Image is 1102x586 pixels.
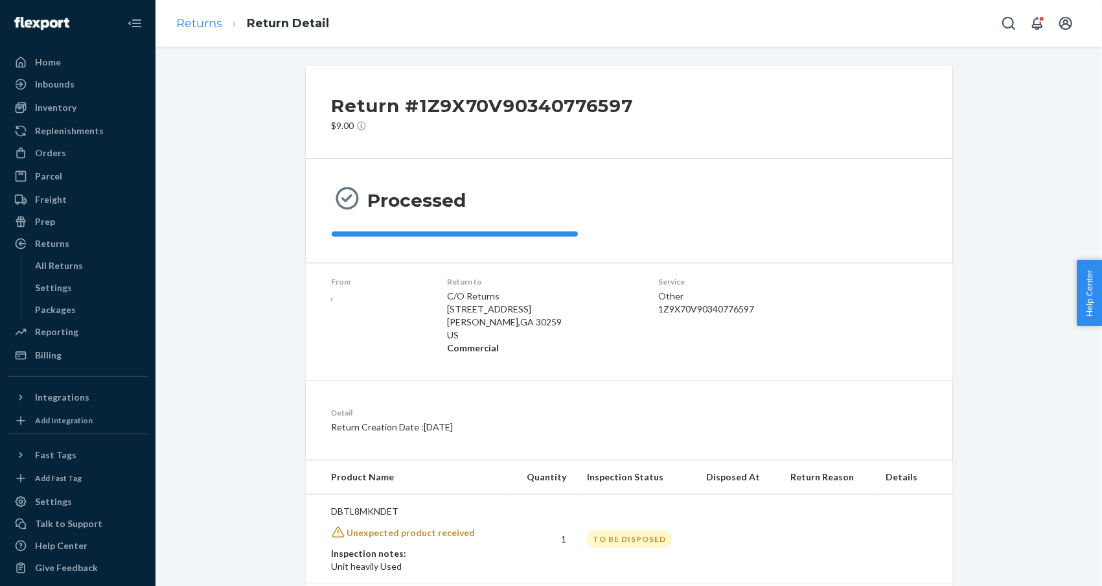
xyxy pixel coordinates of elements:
a: Help Center [8,535,148,556]
div: Inbounds [35,78,75,91]
ol: breadcrumbs [166,5,339,43]
div: Billing [35,349,62,362]
div: Integrations [35,391,89,404]
th: Details [875,460,952,495]
div: Reporting [35,325,78,338]
a: Billing [8,345,148,366]
div: Fast Tags [35,449,76,462]
th: Disposed At [696,460,780,495]
th: Return Reason [780,460,875,495]
p: [STREET_ADDRESS] [447,303,637,316]
div: Help Center [35,539,87,552]
div: Packages [36,303,76,316]
th: Quantity [509,460,577,495]
button: Open notifications [1024,10,1050,36]
a: Add Fast Tag [8,471,148,486]
dt: Detail [332,407,690,418]
span: , [332,290,334,301]
a: Parcel [8,166,148,187]
button: Open account menu [1053,10,1079,36]
button: Give Feedback [8,557,148,578]
span: Other [658,290,683,301]
div: Returns [35,237,69,250]
th: Product Name [306,460,509,495]
a: Inbounds [8,74,148,95]
div: 1Z9X70V90340776597 [658,303,830,316]
a: Return Detail [247,16,329,30]
img: Flexport logo [14,17,69,30]
div: Replenishments [35,124,104,137]
h3: Processed [368,189,466,212]
div: Inventory [35,101,76,114]
button: Close Navigation [122,10,148,36]
div: TO BE DISPOSED [587,530,672,548]
strong: Commercial [447,342,499,353]
a: Packages [29,299,148,320]
div: Settings [36,281,73,294]
div: Home [35,56,61,69]
a: Reporting [8,322,148,342]
a: Inventory [8,97,148,118]
div: All Returns [36,259,84,272]
a: Add Integration [8,413,148,428]
div: Give Feedback [35,561,98,574]
div: Orders [35,146,66,159]
a: Prep [8,211,148,232]
a: Settings [8,491,148,512]
button: Open Search Box [996,10,1022,36]
dt: Service [658,276,830,287]
p: Return Creation Date : [DATE] [332,421,690,434]
a: Talk to Support [8,513,148,534]
p: US [447,329,637,342]
button: Help Center [1077,260,1102,326]
a: Returns [8,233,148,254]
a: Orders [8,143,148,163]
button: Integrations [8,387,148,408]
a: Freight [8,189,148,210]
h2: Return #1Z9X70V90340776597 [332,92,633,119]
div: Talk to Support [35,517,102,530]
p: Inspection notes: [332,547,499,560]
a: All Returns [29,255,148,276]
p: C/O Returns [447,290,637,303]
p: [PERSON_NAME] , GA 30259 [447,316,637,329]
p: DBTL8MKNDET [332,505,499,518]
div: Add Fast Tag [35,473,82,484]
div: Prep [35,215,55,228]
a: Returns [176,16,222,30]
a: Replenishments [8,121,148,141]
dt: From [332,276,427,287]
div: Freight [35,193,67,206]
div: Add Integration [35,415,93,426]
button: Fast Tags [8,445,148,465]
dt: Return to [447,276,637,287]
td: 1 [509,495,577,584]
p: $9.00 [332,119,633,132]
th: Inspection Status [577,460,696,495]
div: Parcel [35,170,62,183]
p: Unit heavily Used [332,560,499,573]
span: Unexpected product received [347,527,476,538]
a: Home [8,52,148,73]
div: Settings [35,495,72,508]
a: Settings [29,277,148,298]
